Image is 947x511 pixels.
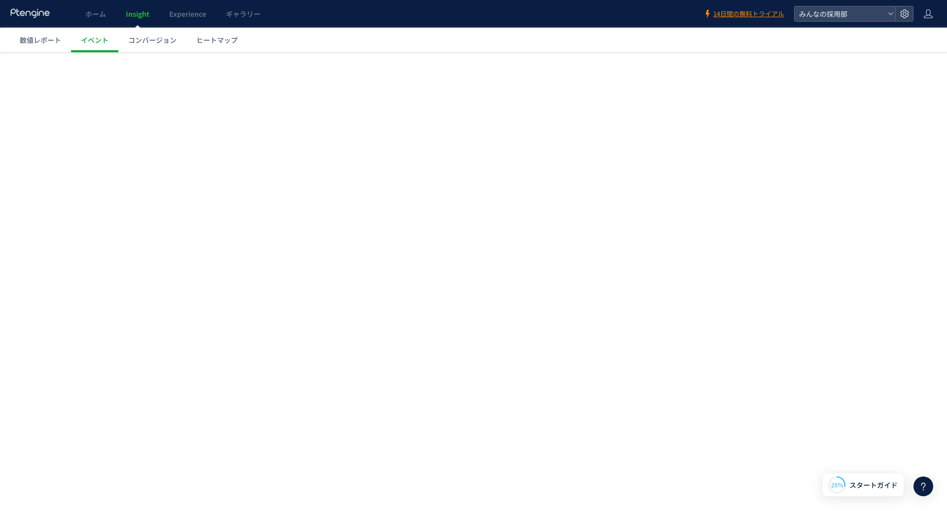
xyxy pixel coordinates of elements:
span: スタートガイド [849,480,898,490]
a: 14日間の無料トライアル [703,9,784,19]
span: コンバージョン [128,35,177,45]
span: 28% [831,480,843,489]
span: 14日間の無料トライアル [713,9,784,19]
span: 数値レポート [20,35,61,45]
span: ギャラリー [226,9,260,19]
span: イベント [81,35,109,45]
span: みんなの採用部 [796,6,884,21]
span: Insight [126,9,149,19]
span: ホーム [85,9,106,19]
span: Experience [169,9,206,19]
span: ヒートマップ [196,35,238,45]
